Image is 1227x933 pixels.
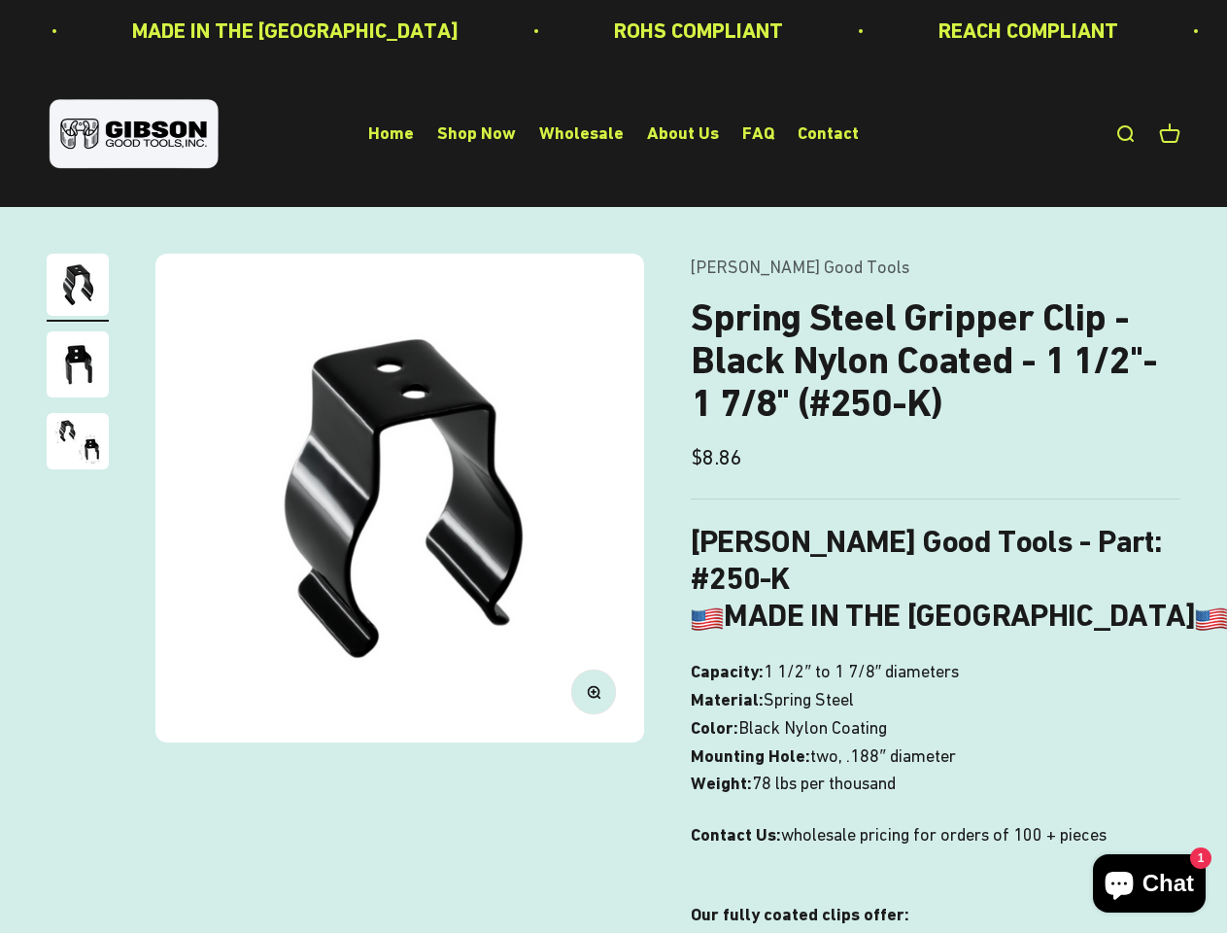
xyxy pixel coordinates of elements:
[742,123,774,144] a: FAQ
[810,743,955,771] span: two, .188″ diameter
[691,296,1180,425] h1: Spring Steel Gripper Clip - Black Nylon Coated - 1 1/2"- 1 7/8" (#250-K)
[1087,854,1211,917] inbox-online-store-chat: Shopify online store chat
[691,745,810,766] b: Mounting Hole:
[614,14,783,48] p: ROHS COMPLIANT
[798,123,859,144] a: Contact
[647,123,719,144] a: About Us
[691,689,764,709] b: Material:
[539,123,624,144] a: Wholesale
[368,123,414,144] a: Home
[691,773,752,793] b: Weight:
[47,331,109,403] button: Go to item 2
[738,714,887,743] span: Black Nylon Coating
[691,821,1180,878] p: wholesale pricing for orders of 100 + pieces
[752,770,896,798] span: 78 lbs per thousand
[691,523,1162,597] b: [PERSON_NAME] Good Tools - Part: #250-K
[47,254,109,322] button: Go to item 1
[691,440,742,474] sale-price: $8.86
[691,597,1227,634] b: MADE IN THE [GEOGRAPHIC_DATA]
[938,14,1118,48] p: REACH COMPLIANT
[155,254,644,743] img: Gripper clip, made & shipped from the USA!
[47,331,109,397] img: close up of a spring steel gripper clip, tool clip, durable, secure holding, Excellent corrosion ...
[691,257,909,277] a: [PERSON_NAME] Good Tools
[764,658,959,686] span: 1 1/2″ to 1 7/8″ diameters
[691,717,738,738] b: Color:
[47,413,109,475] button: Go to item 3
[47,413,109,469] img: close up of a spring steel gripper clip, tool clip, durable, secure holding, Excellent corrosion ...
[132,14,459,48] p: MADE IN THE [GEOGRAPHIC_DATA]
[691,661,764,681] b: Capacity:
[691,824,781,845] strong: Contact Us:
[47,254,109,316] img: Gripper clip, made & shipped from the USA!
[437,123,516,144] a: Shop Now
[764,686,854,714] span: Spring Steel
[691,904,909,924] strong: Our fully coated clips offer:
